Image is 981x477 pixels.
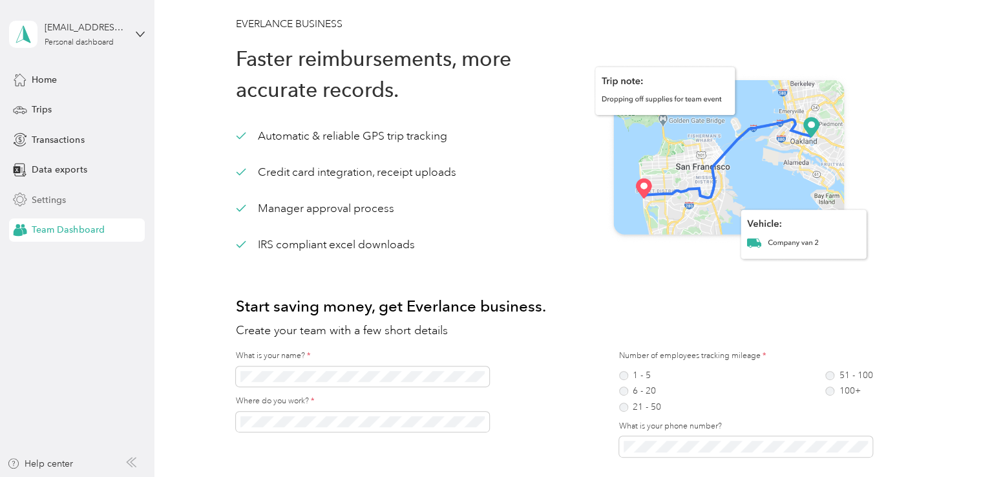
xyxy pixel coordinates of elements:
[32,193,66,207] span: Settings
[236,164,456,180] div: Credit card integration, receipt uploads
[236,128,447,144] div: Automatic & reliable GPS trip tracking
[45,21,125,34] div: [EMAIL_ADDRESS][DOMAIN_NAME]
[564,43,892,284] img: Teams mileage
[825,387,872,396] label: 100+
[825,371,872,380] label: 51 - 100
[619,387,661,396] label: 6 - 20
[236,200,394,217] div: Manager approval process
[32,73,57,87] span: Home
[7,457,73,471] button: Help center
[236,237,415,253] div: IRS compliant excel downloads
[236,16,893,32] h3: EVERLANCE BUSINESS
[619,403,661,412] label: 21 - 50
[236,396,510,407] label: Where do you work?
[236,350,510,362] label: What is your name?
[236,43,564,105] h1: Faster reimbursements, more accurate records.
[619,421,893,432] label: What is your phone number?
[909,405,981,477] iframe: Everlance-gr Chat Button Frame
[32,133,84,147] span: Transactions
[45,39,114,47] div: Personal dashboard
[619,371,661,380] label: 1 - 5
[619,350,872,362] label: Number of employees tracking mileage
[32,223,104,237] span: Team Dashboard
[32,103,52,116] span: Trips
[236,291,893,322] h1: Start saving money, get Everlance business.
[236,322,893,339] h2: Create your team with a few short details
[32,163,87,176] span: Data exports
